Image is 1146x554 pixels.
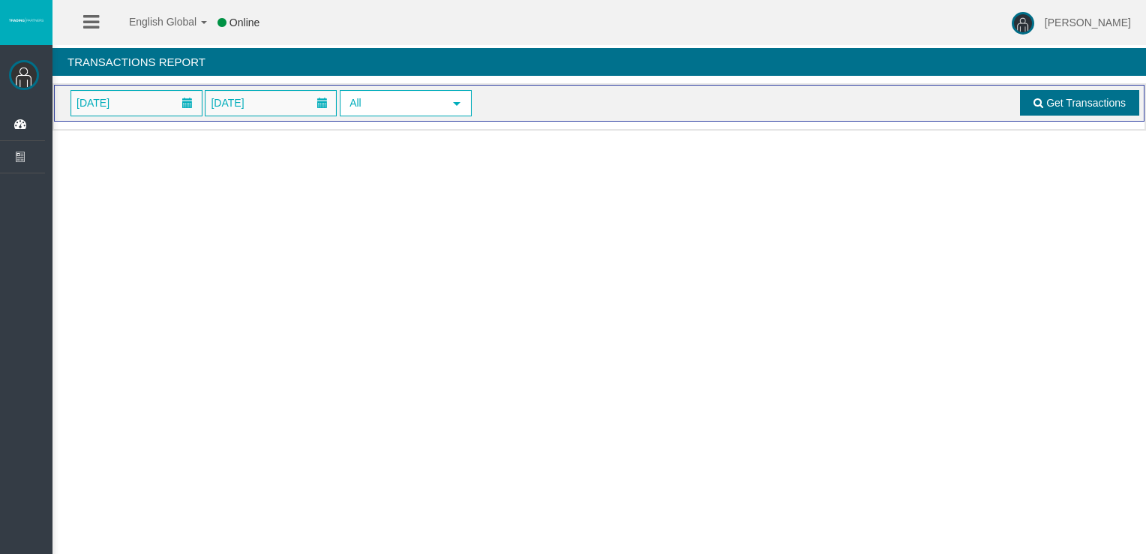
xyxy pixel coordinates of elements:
[1046,97,1126,109] span: Get Transactions
[7,17,45,23] img: logo.svg
[1045,17,1131,29] span: [PERSON_NAME]
[1012,12,1034,35] img: user-image
[206,92,248,113] span: [DATE]
[109,16,196,28] span: English Global
[52,48,1146,76] h4: Transactions Report
[451,98,463,110] span: select
[229,17,259,29] span: Online
[341,92,443,115] span: All
[72,92,114,113] span: [DATE]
